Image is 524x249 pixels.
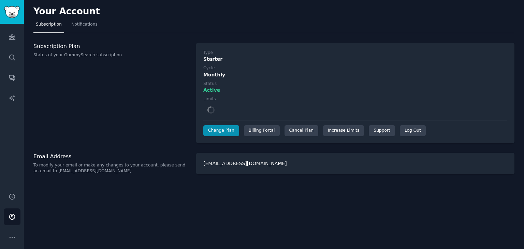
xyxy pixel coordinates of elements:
h3: Email Address [33,153,189,160]
div: Type [203,50,213,56]
div: Limits [203,96,216,102]
a: Change Plan [203,125,239,136]
a: Notifications [69,19,100,33]
img: GummySearch logo [4,6,20,18]
div: [EMAIL_ADDRESS][DOMAIN_NAME] [196,153,514,174]
div: Starter [203,56,507,63]
span: Subscription [36,21,62,28]
div: Cycle [203,65,215,71]
a: Increase Limits [323,125,364,136]
span: Active [203,87,220,94]
div: Monthly [203,71,507,78]
p: To modify your email or make any changes to your account, please send an email to [EMAIL_ADDRESS]... [33,162,189,174]
p: Status of your GummySearch subscription [33,52,189,58]
h2: Your Account [33,6,100,17]
div: Status [203,81,217,87]
div: Log Out [400,125,426,136]
span: Notifications [71,21,98,28]
a: Support [369,125,395,136]
div: Cancel Plan [285,125,318,136]
div: Billing Portal [244,125,280,136]
h3: Subscription Plan [33,43,189,50]
a: Subscription [33,19,64,33]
